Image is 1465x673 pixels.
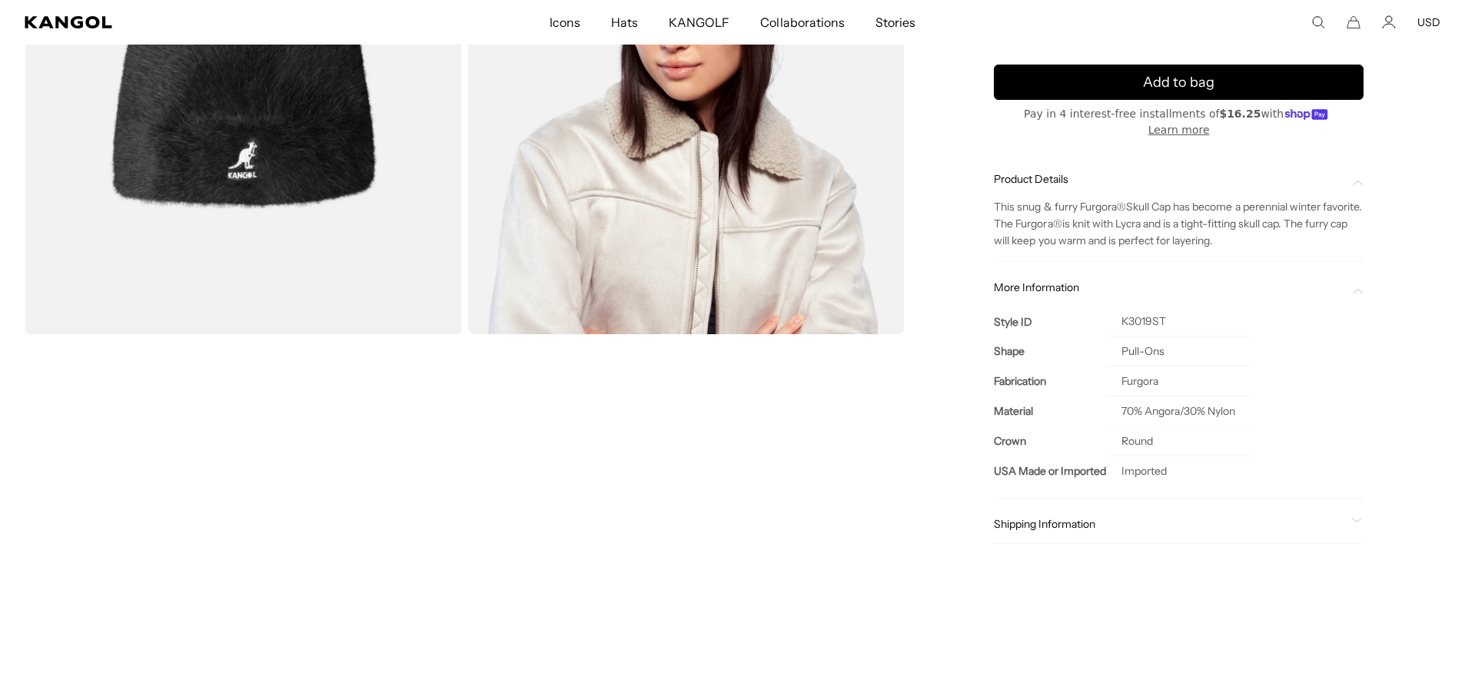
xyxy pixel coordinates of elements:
[1347,15,1360,29] button: Cart
[994,307,1106,336] th: Style ID
[1106,366,1251,396] td: Furgora
[1106,396,1251,426] td: 70% Angora/30% Nylon
[1382,15,1396,29] a: Account
[1143,72,1214,93] span: Add to bag
[1053,217,1062,230] span: ®
[994,172,1345,186] span: Product Details
[994,456,1106,486] th: USA Made or Imported
[994,366,1106,396] th: Fabrication
[1417,15,1440,29] button: USD
[994,198,1364,249] p: This snug & furry Furgora Skull Cap has become a perennial winter favorite. The Furgora is knit w...
[994,517,1345,531] span: Shipping Information
[994,280,1345,294] span: More Information
[994,336,1106,366] th: Shape
[1117,200,1126,214] span: ®
[1311,15,1325,29] summary: Search here
[994,396,1106,426] th: Material
[25,16,364,28] a: Kangol
[1106,426,1251,456] td: Round
[1106,307,1251,336] td: K3019ST
[994,65,1364,100] button: Add to bag
[994,426,1106,456] th: Crown
[1106,336,1251,366] td: Pull-Ons
[1106,456,1251,486] td: Imported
